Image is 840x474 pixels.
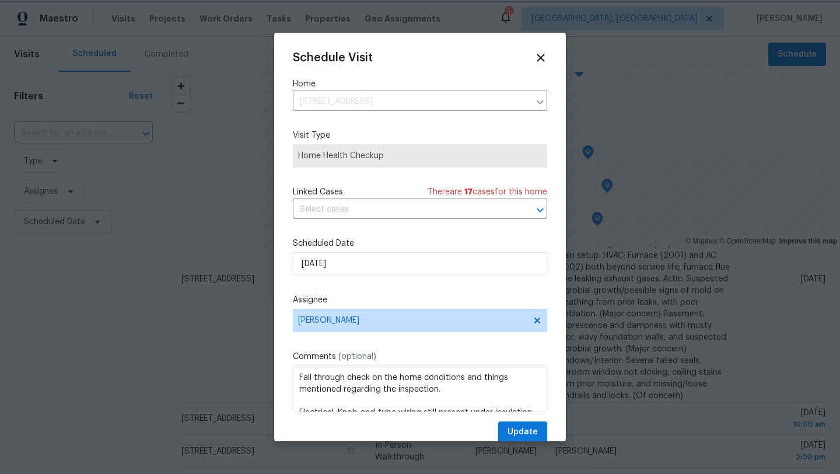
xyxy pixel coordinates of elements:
[293,351,547,363] label: Comments
[298,316,527,325] span: [PERSON_NAME]
[293,252,547,276] input: M/D/YYYY
[293,186,343,198] span: Linked Cases
[293,201,514,219] input: Select cases
[428,186,547,198] span: There are case s for this home
[293,294,547,306] label: Assignee
[293,52,373,64] span: Schedule Visit
[293,130,547,141] label: Visit Type
[508,425,538,440] span: Update
[464,188,473,196] span: 17
[293,365,547,412] textarea: Fall through check on the home conditions and things mentioned regarding the inspection. Electric...
[293,78,547,90] label: Home
[298,150,542,162] span: Home Health Checkup
[498,421,547,443] button: Update
[293,93,530,111] input: Enter in an address
[338,353,376,361] span: (optional)
[532,202,548,218] button: Open
[534,51,547,64] span: Close
[293,238,547,249] label: Scheduled Date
